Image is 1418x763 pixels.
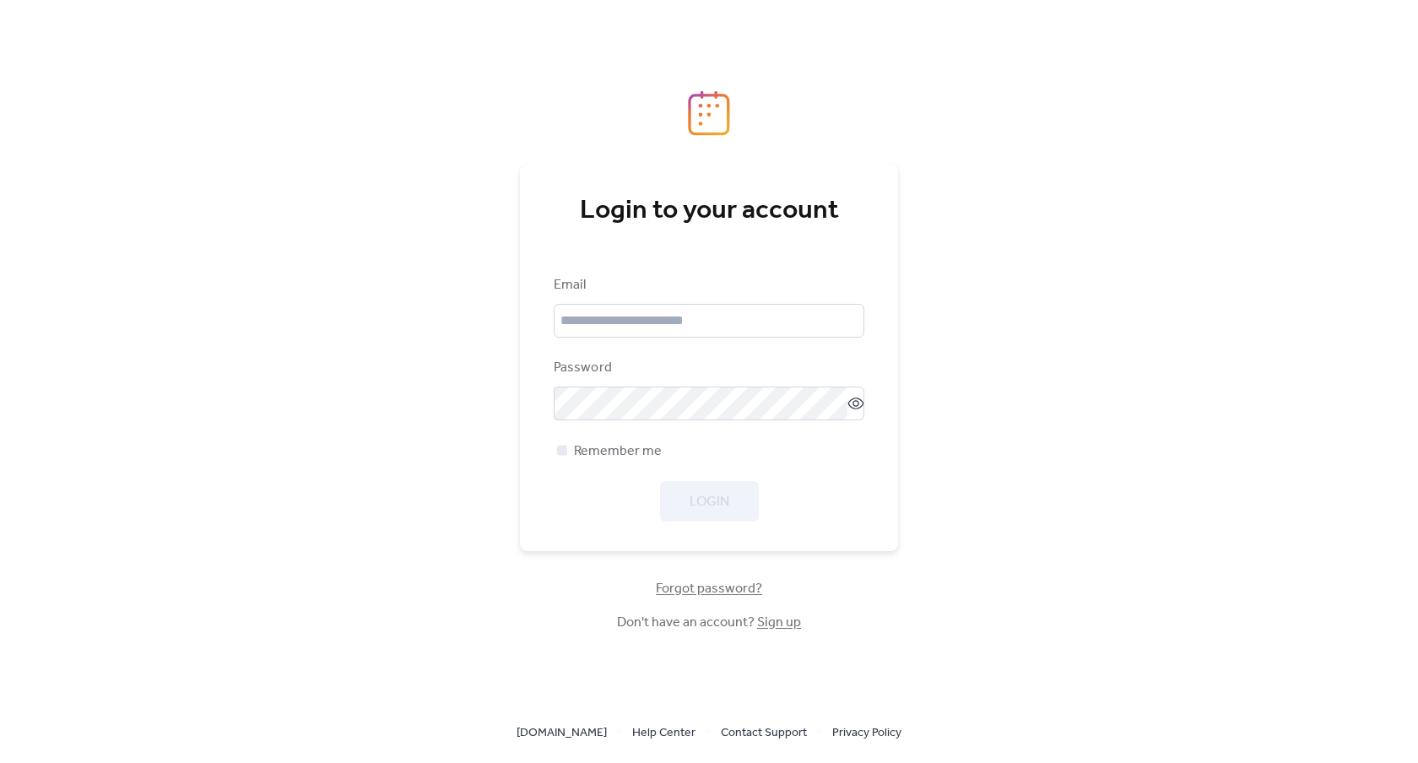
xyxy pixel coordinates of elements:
div: Login to your account [554,194,864,228]
div: Email [554,275,861,295]
a: Privacy Policy [832,722,901,743]
a: [DOMAIN_NAME] [517,722,607,743]
span: Help Center [632,723,695,744]
span: Contact Support [721,723,807,744]
a: Contact Support [721,722,807,743]
span: Forgot password? [656,579,762,599]
a: Sign up [757,609,801,636]
a: Forgot password? [656,584,762,593]
span: [DOMAIN_NAME] [517,723,607,744]
span: Privacy Policy [832,723,901,744]
a: Help Center [632,722,695,743]
img: logo [688,90,730,136]
span: Don't have an account? [617,613,801,633]
div: Password [554,358,861,378]
span: Remember me [574,441,662,462]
